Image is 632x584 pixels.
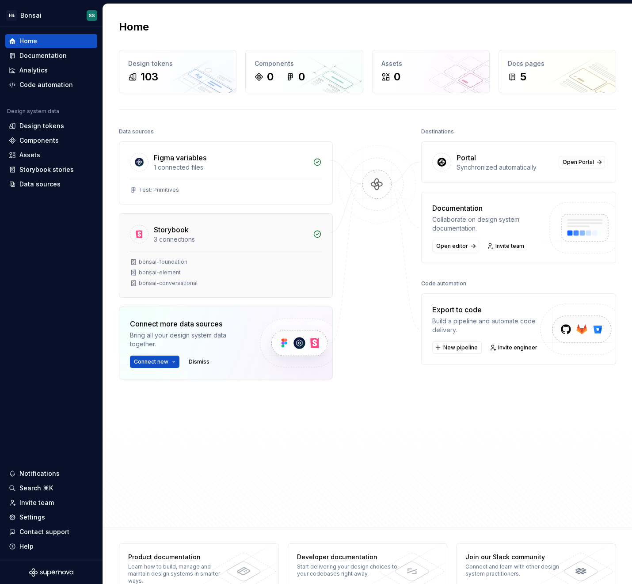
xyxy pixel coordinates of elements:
[432,341,482,354] button: New pipeline
[381,59,480,68] div: Assets
[432,215,541,233] div: Collaborate on design system documentation.
[5,34,97,48] a: Home
[7,108,59,115] div: Design system data
[141,70,158,84] div: 103
[139,280,198,287] div: bonsai-conversational
[498,344,537,351] span: Invite engineer
[5,78,97,92] a: Code automation
[298,70,305,84] div: 0
[297,553,399,561] div: Developer documentation
[19,136,59,145] div: Components
[139,186,179,193] div: Test: Primitives
[5,496,97,510] a: Invite team
[189,358,209,365] span: Dismiss
[19,66,48,75] div: Analytics
[465,563,567,577] div: Connect and learn with other design system practitioners.
[495,243,524,250] span: Invite team
[19,498,54,507] div: Invite team
[5,481,97,495] button: Search ⌘K
[119,141,333,205] a: Figma variables1 connected filesTest: Primitives
[457,152,476,163] div: Portal
[5,539,97,554] button: Help
[119,125,154,138] div: Data sources
[20,11,42,20] div: Bonsai
[245,50,363,93] a: Components00
[432,317,541,334] div: Build a pipeline and automate code delivery.
[130,356,179,368] button: Connect new
[130,319,245,329] div: Connect more data sources
[421,277,466,290] div: Code automation
[139,258,187,265] div: bonsai-foundation
[255,59,354,68] div: Components
[154,152,206,163] div: Figma variables
[5,133,97,148] a: Components
[432,304,541,315] div: Export to code
[19,542,34,551] div: Help
[154,163,308,172] div: 1 connected files
[520,70,526,84] div: 5
[267,70,274,84] div: 0
[19,80,73,89] div: Code automation
[436,243,468,250] span: Open editor
[29,568,73,577] svg: Supernova Logo
[432,240,479,252] a: Open editor
[465,553,567,561] div: Join our Slack community
[5,525,97,539] button: Contact support
[119,20,149,34] h2: Home
[484,240,528,252] a: Invite team
[5,148,97,162] a: Assets
[128,553,230,561] div: Product documentation
[139,269,181,276] div: bonsai-element
[19,151,40,159] div: Assets
[5,510,97,524] a: Settings
[128,59,227,68] div: Design tokens
[154,235,308,244] div: 3 connections
[154,224,189,235] div: Storybook
[487,341,541,354] a: Invite engineer
[5,49,97,63] a: Documentation
[421,125,454,138] div: Destinations
[394,70,400,84] div: 0
[5,163,97,177] a: Storybook stories
[19,165,74,174] div: Storybook stories
[297,563,399,577] div: Start delivering your design choices to your codebases right away.
[5,466,97,481] button: Notifications
[19,180,61,189] div: Data sources
[5,177,97,191] a: Data sources
[119,213,333,298] a: Storybook3 connectionsbonsai-foundationbonsai-elementbonsai-conversational
[134,358,168,365] span: Connect new
[19,484,53,493] div: Search ⌘K
[185,356,213,368] button: Dismiss
[2,6,101,25] button: H&BonsaiSS
[119,50,236,93] a: Design tokens103
[559,156,605,168] a: Open Portal
[5,63,97,77] a: Analytics
[89,12,95,19] div: SS
[19,51,67,60] div: Documentation
[432,203,541,213] div: Documentation
[5,119,97,133] a: Design tokens
[372,50,490,93] a: Assets0
[563,159,594,166] span: Open Portal
[19,513,45,522] div: Settings
[130,331,245,349] div: Bring all your design system data together.
[19,469,60,478] div: Notifications
[19,37,37,46] div: Home
[19,121,64,130] div: Design tokens
[443,344,478,351] span: New pipeline
[499,50,616,93] a: Docs pages5
[457,163,553,172] div: Synchronized automatically
[508,59,607,68] div: Docs pages
[19,527,69,536] div: Contact support
[6,10,17,21] div: H&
